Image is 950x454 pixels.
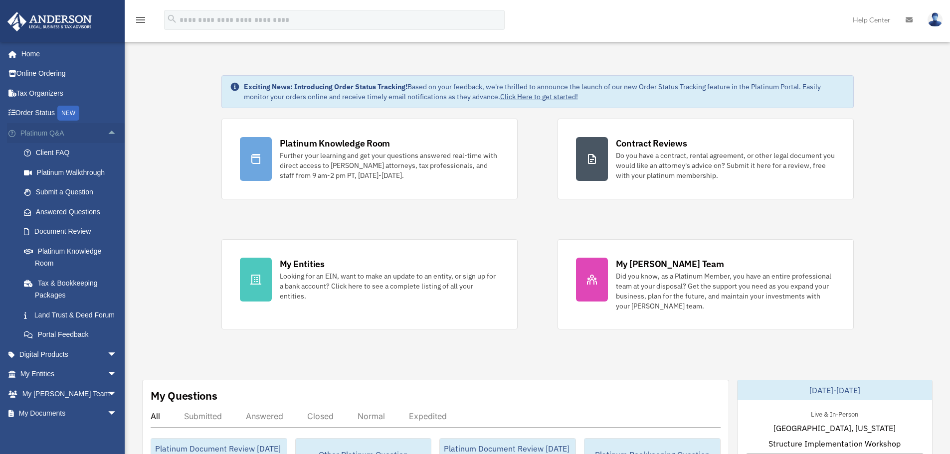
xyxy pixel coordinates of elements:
a: Client FAQ [14,143,132,163]
span: Structure Implementation Workshop [768,438,901,450]
div: Platinum Knowledge Room [280,137,390,150]
div: NEW [57,106,79,121]
div: Live & In-Person [803,408,866,419]
div: Answered [246,411,283,421]
a: Submit a Question [14,182,132,202]
div: Normal [358,411,385,421]
a: Platinum Q&Aarrow_drop_up [7,123,132,143]
a: Portal Feedback [14,325,132,345]
img: Anderson Advisors Platinum Portal [4,12,95,31]
strong: Exciting News: Introducing Order Status Tracking! [244,82,407,91]
a: Land Trust & Deed Forum [14,305,132,325]
div: All [151,411,160,421]
div: My Questions [151,388,217,403]
div: Contract Reviews [616,137,687,150]
a: Digital Productsarrow_drop_down [7,344,132,364]
a: My Entitiesarrow_drop_down [7,364,132,384]
a: Platinum Knowledge Room [14,241,132,273]
div: Did you know, as a Platinum Member, you have an entire professional team at your disposal? Get th... [616,271,835,311]
a: Online Ordering [7,64,132,84]
div: [DATE]-[DATE] [738,380,932,400]
div: Looking for an EIN, want to make an update to an entity, or sign up for a bank account? Click her... [280,271,499,301]
i: search [167,13,178,24]
i: menu [135,14,147,26]
div: Submitted [184,411,222,421]
span: arrow_drop_up [107,123,127,144]
span: arrow_drop_down [107,344,127,365]
a: Contract Reviews Do you have a contract, rental agreement, or other legal document you would like... [558,119,854,199]
a: Home [7,44,127,64]
a: My Documentsarrow_drop_down [7,404,132,424]
img: User Pic [928,12,943,27]
div: Expedited [409,411,447,421]
a: Tax & Bookkeeping Packages [14,273,132,305]
a: Answered Questions [14,202,132,222]
span: arrow_drop_down [107,404,127,424]
a: Platinum Walkthrough [14,162,132,182]
a: Order StatusNEW [7,103,132,124]
a: My [PERSON_NAME] Teamarrow_drop_down [7,384,132,404]
div: Further your learning and get your questions answered real-time with direct access to [PERSON_NAM... [280,151,499,180]
a: Click Here to get started! [500,92,578,101]
span: arrow_drop_down [107,384,127,404]
a: Tax Organizers [7,83,132,103]
div: Based on your feedback, we're thrilled to announce the launch of our new Order Status Tracking fe... [244,82,845,102]
a: My Entities Looking for an EIN, want to make an update to an entity, or sign up for a bank accoun... [221,239,518,329]
a: Platinum Knowledge Room Further your learning and get your questions answered real-time with dire... [221,119,518,199]
div: My [PERSON_NAME] Team [616,258,724,270]
a: menu [135,17,147,26]
div: My Entities [280,258,325,270]
div: Closed [307,411,334,421]
a: Document Review [14,222,132,242]
div: Do you have a contract, rental agreement, or other legal document you would like an attorney's ad... [616,151,835,180]
span: arrow_drop_down [107,364,127,385]
a: My [PERSON_NAME] Team Did you know, as a Platinum Member, you have an entire professional team at... [558,239,854,329]
span: [GEOGRAPHIC_DATA], [US_STATE] [773,422,896,434]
